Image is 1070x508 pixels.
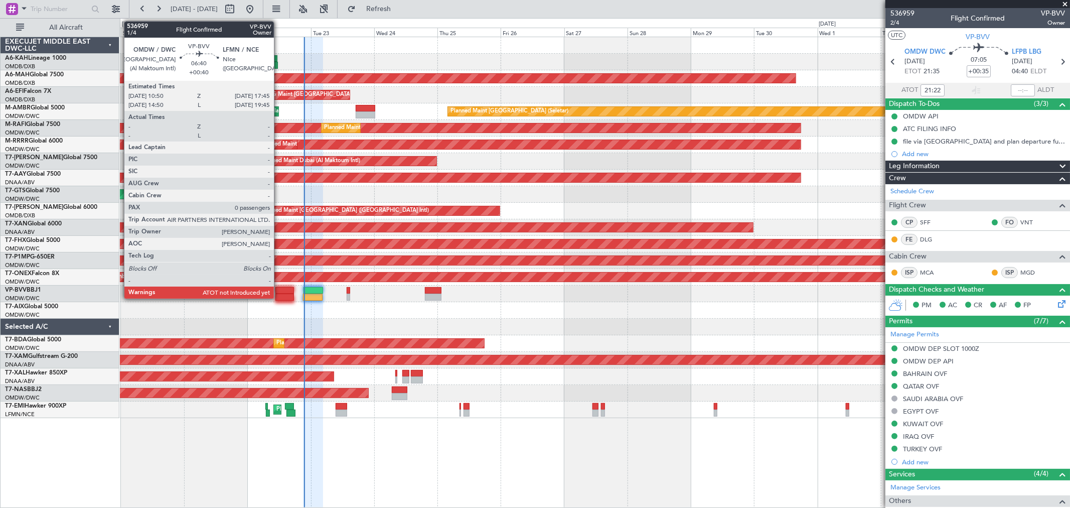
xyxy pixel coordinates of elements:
[903,124,956,133] div: ATC FILING INFO
[5,387,42,393] a: T7-NASBBJ2
[889,251,927,263] span: Cabin Crew
[5,377,35,385] a: DNAA/ABV
[5,304,24,310] span: T7-AIX
[889,200,926,211] span: Flight Crew
[5,344,40,352] a: OMDW/DWC
[5,245,40,252] a: OMDW/DWC
[1041,19,1065,27] span: Owner
[5,254,55,260] a: T7-P1MPG-650ER
[374,28,437,37] div: Wed 24
[691,28,754,37] div: Mon 29
[920,218,943,227] a: SFF
[122,20,139,29] div: [DATE]
[5,370,26,376] span: T7-XAL
[5,287,27,293] span: VP-BVV
[5,271,32,277] span: T7-ONEX
[903,137,1065,146] div: file via [GEOGRAPHIC_DATA] and plan departure fuel 55000 Lbs.
[971,55,987,65] span: 07:05
[5,204,63,210] span: T7-[PERSON_NAME]
[5,171,27,177] span: T7-AAY
[5,88,51,94] a: A6-EFIFalcon 7X
[890,8,914,19] span: 536959
[901,85,918,95] span: ATOT
[5,353,28,359] span: T7-XAM
[311,28,374,37] div: Tue 23
[276,336,375,351] div: Planned Maint Dubai (Al Maktoum Intl)
[901,267,918,278] div: ISP
[5,278,40,286] a: OMDW/DWC
[903,407,939,416] div: EGYPT OVF
[5,155,63,161] span: T7-[PERSON_NAME]
[904,57,925,67] span: [DATE]
[5,121,26,128] span: M-RAFI
[5,361,35,368] a: DNAA/ABV
[26,24,106,31] span: All Aircraft
[890,483,941,493] a: Manage Services
[890,19,914,27] span: 2/4
[920,235,943,244] a: DLG
[261,203,429,218] div: Planned Maint [GEOGRAPHIC_DATA] ([GEOGRAPHIC_DATA] Intl)
[203,87,232,102] div: AOG Maint
[5,79,35,87] a: OMDB/DXB
[247,28,311,37] div: Mon 22
[5,387,27,393] span: T7-NAS
[437,28,501,37] div: Thu 25
[11,20,109,36] button: All Aircraft
[628,28,691,37] div: Sun 28
[276,402,372,417] div: Planned Maint [GEOGRAPHIC_DATA]
[889,173,906,184] span: Crew
[888,31,905,40] button: UTC
[5,138,63,144] a: M-RRRRGlobal 6000
[5,262,40,269] a: OMDW/DWC
[903,382,939,391] div: QATAR OVF
[5,121,60,128] a: M-RAFIGlobal 7500
[263,87,381,102] div: AOG Maint [GEOGRAPHIC_DATA] (Dubai Intl)
[974,301,982,311] span: CR
[948,301,957,311] span: AC
[343,1,403,17] button: Refresh
[5,105,65,111] a: M-AMBRGlobal 5000
[901,217,918,228] div: CP
[903,445,942,453] div: TURKEY OVF
[1034,316,1048,326] span: (7/7)
[903,112,939,120] div: OMDW API
[966,32,990,42] span: VP-BVV
[1023,301,1031,311] span: FP
[5,237,60,243] a: T7-FHXGlobal 5000
[501,28,564,37] div: Fri 26
[5,394,40,402] a: OMDW/DWC
[889,284,984,296] span: Dispatch Checks and Weather
[889,98,940,110] span: Dispatch To-Dos
[5,188,26,194] span: T7-GTS
[903,369,947,378] div: BAHRAIN OVF
[1011,84,1035,96] input: --:--
[5,162,40,170] a: OMDW/DWC
[902,458,1065,466] div: Add new
[1034,98,1048,109] span: (3/3)
[5,204,97,210] a: T7-[PERSON_NAME]Global 6000
[564,28,628,37] div: Sat 27
[5,403,25,409] span: T7-EMI
[260,137,359,152] div: Planned Maint Dubai (Al Maktoum Intl)
[184,28,247,37] div: Sun 21
[5,96,35,103] a: OMDB/DXB
[818,28,881,37] div: Wed 1
[197,120,296,136] div: Planned Maint Dubai (Al Maktoum Intl)
[324,120,423,136] div: Planned Maint Dubai (Al Maktoum Intl)
[924,67,940,77] span: 21:35
[5,221,28,227] span: T7-XAN
[903,357,954,365] div: OMDW DEP API
[5,304,58,310] a: T7-AIXGlobal 5000
[903,344,979,353] div: OMDW DEP SLOT 1000Z
[1041,8,1065,19] span: VP-BVV
[5,295,40,302] a: OMDW/DWC
[889,495,911,507] span: Others
[901,234,918,245] div: FE
[1034,468,1048,479] span: (4/4)
[889,316,912,327] span: Permits
[819,20,836,29] div: [DATE]
[5,271,59,277] a: T7-ONEXFalcon 8X
[266,220,365,235] div: Planned Maint Dubai (Al Maktoum Intl)
[920,268,943,277] a: MCA
[5,88,24,94] span: A6-EFI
